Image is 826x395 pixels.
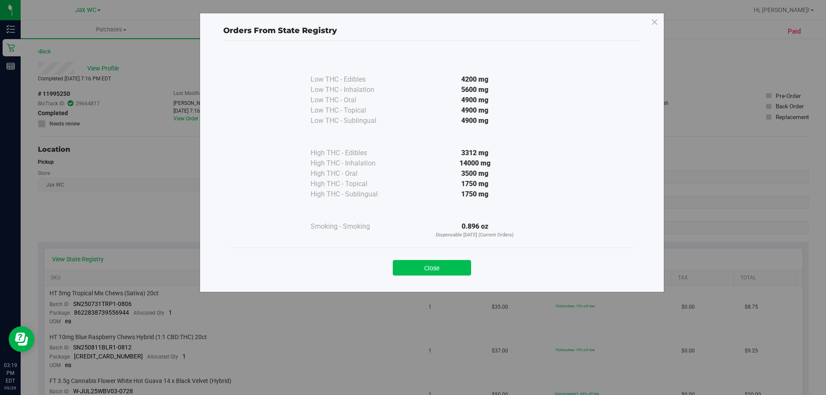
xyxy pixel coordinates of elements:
[311,74,397,85] div: Low THC - Edibles
[397,95,553,105] div: 4900 mg
[311,95,397,105] div: Low THC - Oral
[397,189,553,199] div: 1750 mg
[397,85,553,95] div: 5600 mg
[397,221,553,239] div: 0.896 oz
[223,26,337,35] span: Orders From State Registry
[397,232,553,239] p: Dispensable [DATE] (Current Orders)
[397,74,553,85] div: 4200 mg
[9,326,34,352] iframe: Resource center
[311,85,397,95] div: Low THC - Inhalation
[397,168,553,179] div: 3500 mg
[311,116,397,126] div: Low THC - Sublingual
[311,148,397,158] div: High THC - Edibles
[311,189,397,199] div: High THC - Sublingual
[397,105,553,116] div: 4900 mg
[393,260,471,276] button: Close
[397,158,553,168] div: 14000 mg
[397,116,553,126] div: 4900 mg
[311,179,397,189] div: High THC - Topical
[311,158,397,168] div: High THC - Inhalation
[397,148,553,158] div: 3312 mg
[397,179,553,189] div: 1750 mg
[311,168,397,179] div: High THC - Oral
[311,221,397,232] div: Smoking - Smoking
[311,105,397,116] div: Low THC - Topical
